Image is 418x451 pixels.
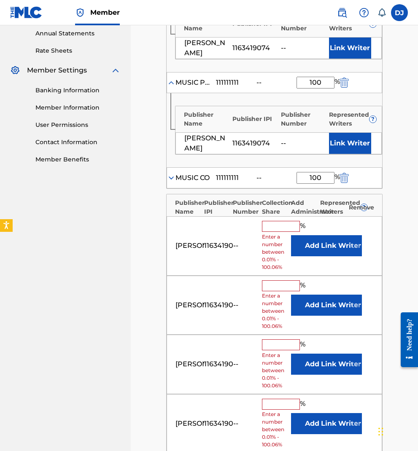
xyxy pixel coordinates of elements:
[281,110,325,128] div: Publisher Number
[262,411,286,448] span: Enter a number between 0.01% - 100.06%
[35,86,121,95] a: Banking Information
[35,121,121,129] a: User Permissions
[184,133,228,153] div: [PERSON_NAME]
[334,172,342,184] span: %
[291,199,316,216] div: Add Administrator
[262,199,287,216] div: Collection Share
[232,43,276,53] div: 1163419074
[329,133,371,154] button: Link Writer
[75,8,85,18] img: Top Rightsholder
[300,399,307,410] span: %
[320,354,362,375] button: Link Writer
[351,419,361,429] img: 12a2ab48e56ec057fbd8.svg
[27,65,87,75] span: Member Settings
[376,411,418,451] iframe: Chat Widget
[394,305,418,375] iframe: Resource Center
[378,419,383,444] div: Drag
[359,8,369,18] img: help
[281,138,325,148] div: --
[378,8,386,17] div: Notifications
[356,4,372,21] div: Help
[35,138,121,147] a: Contact Information
[320,199,345,216] div: Represented Writers
[262,292,286,330] span: Enter a number between 0.01% - 100.06%
[291,354,333,375] button: Add
[337,8,347,18] img: search
[391,4,408,21] div: User Menu
[233,199,258,216] div: Publisher Number
[369,21,376,27] span: ?
[349,203,387,212] div: Remove
[291,295,333,316] button: Add
[111,65,121,75] img: expand
[175,199,200,216] div: Publisher Name
[90,8,120,17] span: Member
[351,359,361,369] img: 12a2ab48e56ec057fbd8.svg
[300,221,307,232] span: %
[262,233,286,271] span: Enter a number between 0.01% - 100.06%
[329,110,373,128] div: Represented Writers
[184,110,228,128] div: Publisher Name
[320,235,362,256] button: Link Writer
[204,199,229,216] div: Publisher IPI
[35,46,121,55] a: Rate Sheets
[340,78,349,88] img: 12a2ab48e56ec057fbd8.svg
[340,173,349,183] img: 12a2ab48e56ec057fbd8.svg
[334,77,342,89] span: %
[167,78,175,87] img: expand-cell-toggle
[184,38,228,58] div: [PERSON_NAME]
[369,116,376,123] span: ?
[262,352,286,389] span: Enter a number between 0.01% - 100.06%
[10,65,20,75] img: Member Settings
[167,174,175,182] img: expand-cell-toggle
[334,4,351,21] a: Public Search
[232,138,276,148] div: 1163419074
[35,29,121,38] a: Annual Statements
[320,295,362,316] button: Link Writer
[300,339,307,350] span: %
[232,115,277,123] div: Publisher IPI
[35,103,121,112] a: Member Information
[329,38,371,59] button: Link Writer
[10,6,43,19] img: MLC Logo
[35,155,121,164] a: Member Benefits
[351,241,361,251] img: 12a2ab48e56ec057fbd8.svg
[300,280,307,291] span: %
[291,413,333,434] button: Add
[291,235,333,256] button: Add
[320,413,362,434] button: Link Writer
[351,300,361,310] img: 12a2ab48e56ec057fbd8.svg
[281,43,325,53] div: --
